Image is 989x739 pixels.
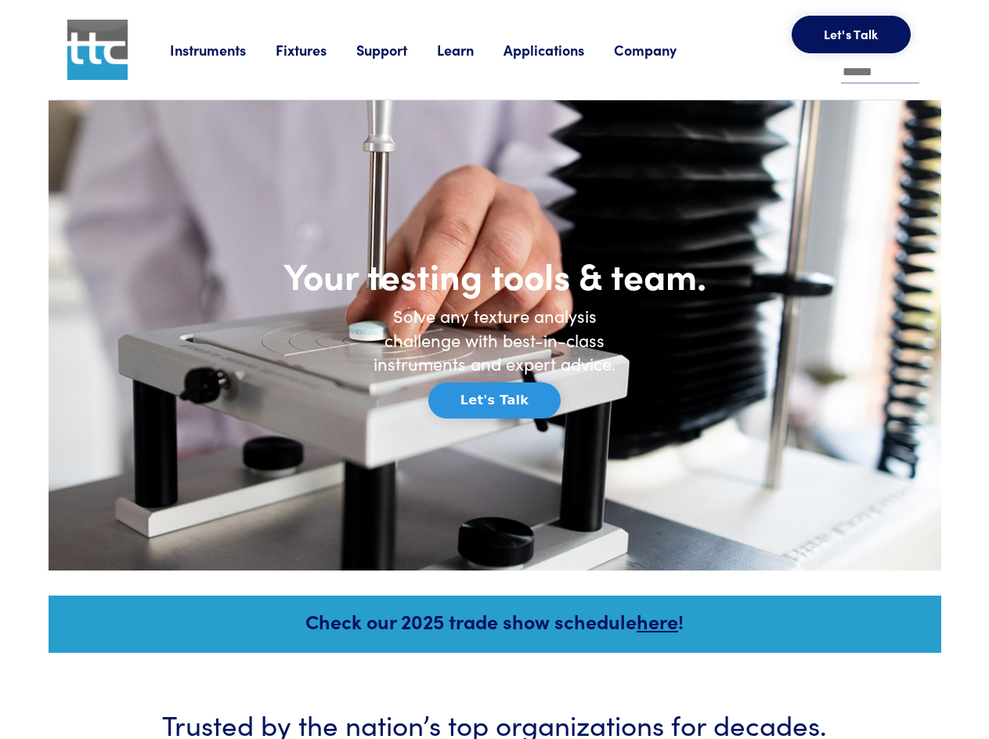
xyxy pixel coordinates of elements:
[356,40,437,60] a: Support
[67,20,128,80] img: ttc_logo_1x1_v1.0.png
[428,382,561,418] button: Let's Talk
[229,252,761,298] h1: Your testing tools & team.
[362,304,628,376] h6: Solve any texture analysis challenge with best-in-class instruments and expert advice.
[437,40,504,60] a: Learn
[792,16,911,53] button: Let's Talk
[614,40,706,60] a: Company
[637,607,678,635] a: here
[276,40,356,60] a: Fixtures
[70,607,920,635] h5: Check our 2025 trade show schedule !
[504,40,614,60] a: Applications
[170,40,276,60] a: Instruments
